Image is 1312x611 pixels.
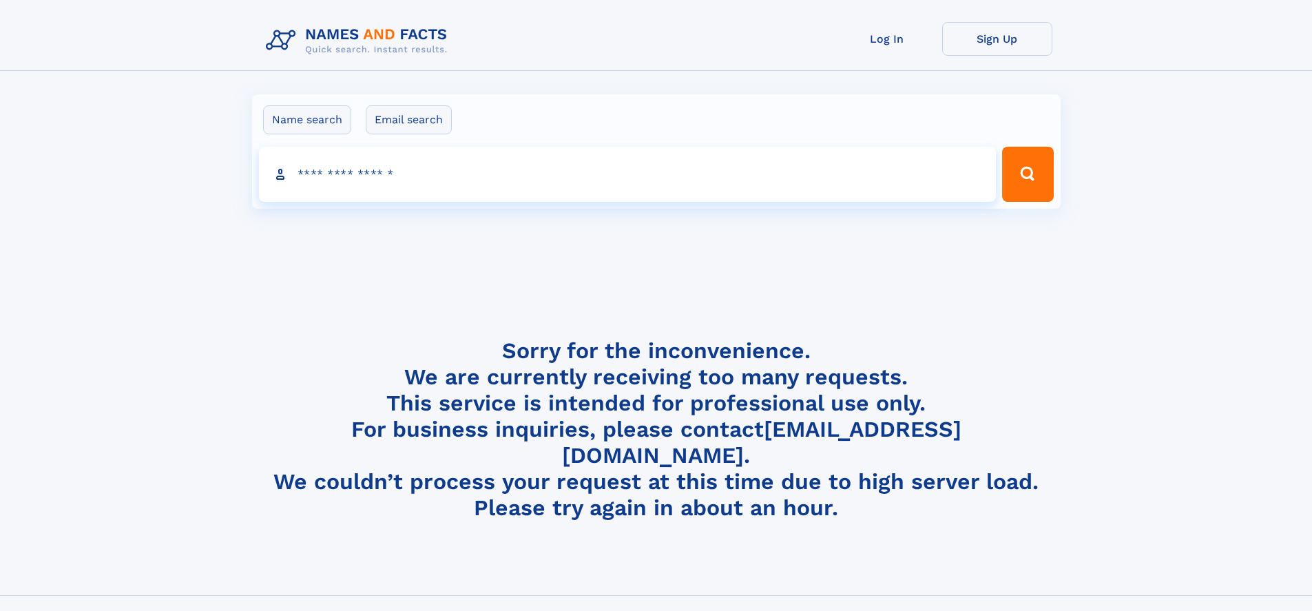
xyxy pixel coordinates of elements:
[260,22,459,59] img: Logo Names and Facts
[942,22,1052,56] a: Sign Up
[259,147,997,202] input: search input
[260,338,1052,521] h4: Sorry for the inconvenience. We are currently receiving too many requests. This service is intend...
[832,22,942,56] a: Log In
[1002,147,1053,202] button: Search Button
[366,105,452,134] label: Email search
[263,105,351,134] label: Name search
[562,416,961,468] a: [EMAIL_ADDRESS][DOMAIN_NAME]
